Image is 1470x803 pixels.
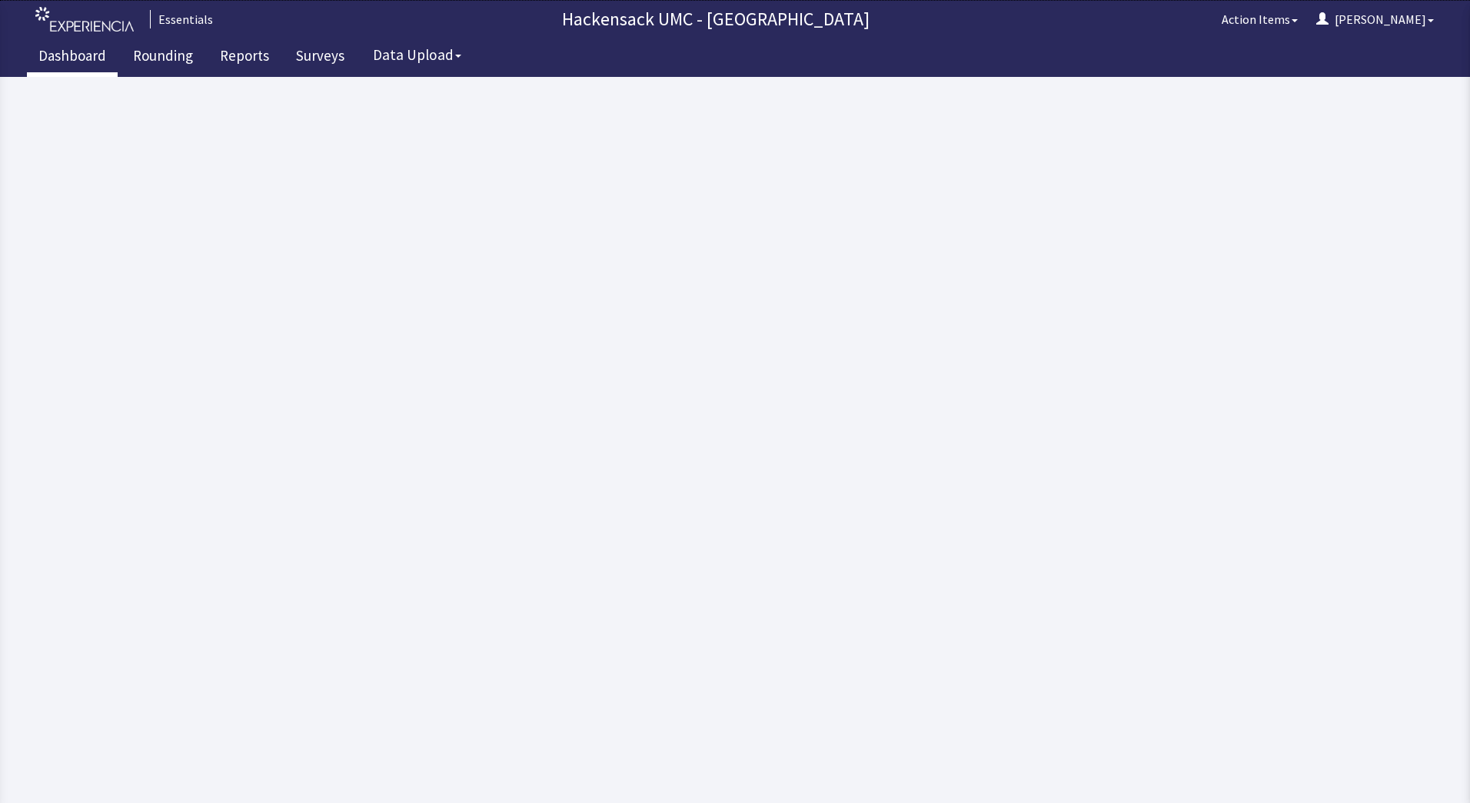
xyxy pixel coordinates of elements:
[27,38,118,77] a: Dashboard
[219,7,1212,32] p: Hackensack UMC - [GEOGRAPHIC_DATA]
[121,38,205,77] a: Rounding
[364,41,471,69] button: Data Upload
[284,38,356,77] a: Surveys
[35,7,134,32] img: experiencia_logo.png
[1307,4,1443,35] button: [PERSON_NAME]
[150,10,213,28] div: Essentials
[1212,4,1307,35] button: Action Items
[208,38,281,77] a: Reports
